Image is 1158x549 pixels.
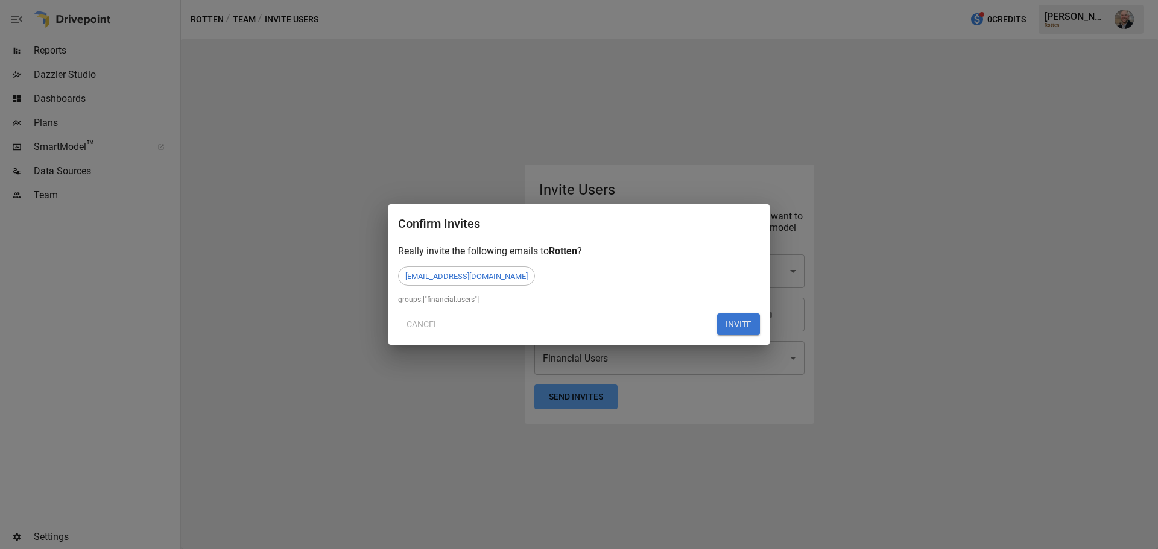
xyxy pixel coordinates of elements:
div: Really invite the following emails to ? [398,245,760,257]
h2: Confirm Invites [398,214,760,245]
div: groups: ["financial.users"] [398,295,760,304]
button: INVITE [717,313,760,335]
button: Cancel [398,313,447,335]
span: Rotten [549,245,577,257]
span: [EMAIL_ADDRESS][DOMAIN_NAME] [399,272,534,281]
